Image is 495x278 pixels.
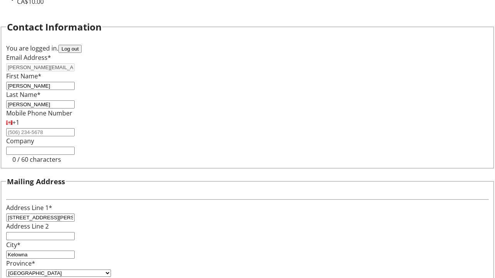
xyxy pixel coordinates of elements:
input: (506) 234-5678 [6,128,75,136]
input: City [6,251,75,259]
label: Province* [6,259,35,268]
h3: Mailing Address [7,176,65,187]
h2: Contact Information [7,20,102,34]
label: Email Address* [6,53,51,62]
label: Company [6,137,34,145]
div: You are logged in. [6,44,489,53]
label: Address Line 1* [6,203,52,212]
label: City* [6,241,20,249]
label: Address Line 2 [6,222,49,231]
label: Mobile Phone Number [6,109,72,117]
label: Last Name* [6,90,41,99]
tr-character-limit: 0 / 60 characters [12,155,61,164]
label: First Name* [6,72,41,80]
input: Address [6,214,75,222]
button: Log out [58,45,82,53]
